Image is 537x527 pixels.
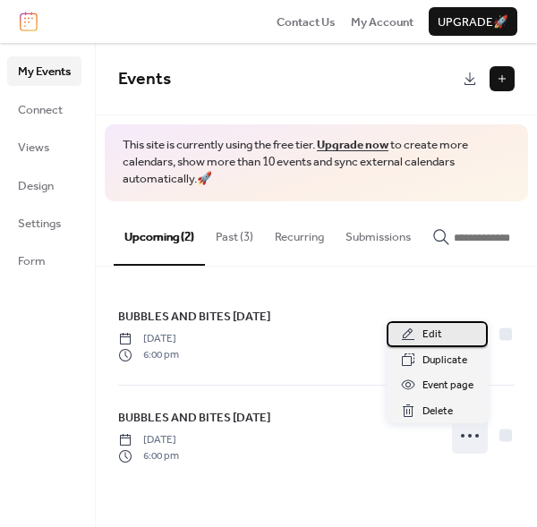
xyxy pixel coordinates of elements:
[205,201,264,264] button: Past (3)
[422,403,453,421] span: Delete
[20,12,38,31] img: logo
[351,13,413,31] span: My Account
[7,95,81,123] a: Connect
[118,307,270,327] a: BUBBLES AND BITES [DATE]
[18,252,46,270] span: Form
[351,13,413,30] a: My Account
[317,133,388,157] a: Upgrade now
[18,139,49,157] span: Views
[118,331,179,347] span: [DATE]
[118,63,171,96] span: Events
[422,352,467,370] span: Duplicate
[335,201,422,264] button: Submissions
[7,56,81,85] a: My Events
[118,409,270,427] span: BUBBLES AND BITES [DATE]
[438,13,508,31] span: Upgrade 🚀
[429,7,517,36] button: Upgrade🚀
[118,432,179,448] span: [DATE]
[18,215,61,233] span: Settings
[118,448,179,464] span: 6:00 pm
[264,201,335,264] button: Recurring
[7,132,81,161] a: Views
[18,177,54,195] span: Design
[123,137,510,188] span: This site is currently using the free tier. to create more calendars, show more than 10 events an...
[118,408,270,428] a: BUBBLES AND BITES [DATE]
[114,201,205,266] button: Upcoming (2)
[277,13,336,30] a: Contact Us
[422,377,473,395] span: Event page
[7,171,81,200] a: Design
[7,208,81,237] a: Settings
[7,246,81,275] a: Form
[118,347,179,363] span: 6:00 pm
[277,13,336,31] span: Contact Us
[118,308,270,326] span: BUBBLES AND BITES [DATE]
[18,63,71,81] span: My Events
[18,101,63,119] span: Connect
[422,326,442,344] span: Edit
